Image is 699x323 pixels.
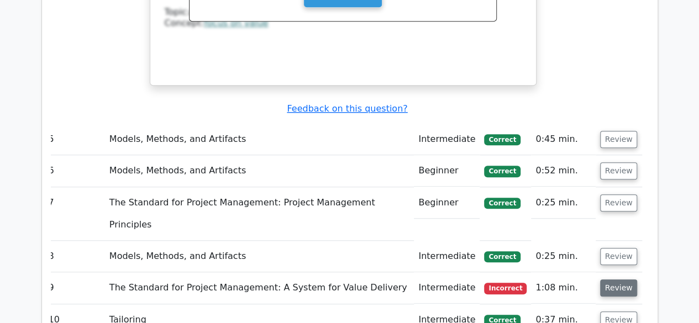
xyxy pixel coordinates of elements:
td: 5 [44,124,105,155]
td: Models, Methods, and Artifacts [105,155,414,187]
td: 8 [44,241,105,272]
span: Correct [484,134,520,145]
a: focus on value [204,18,269,28]
td: Models, Methods, and Artifacts [105,241,414,272]
span: Incorrect [484,283,527,294]
td: Beginner [414,187,480,219]
td: 0:45 min. [531,124,595,155]
td: The Standard for Project Management: A System for Value Delivery [105,272,414,304]
button: Review [600,162,638,179]
button: Review [600,131,638,148]
div: Topic: [165,7,522,18]
button: Review [600,279,638,296]
span: Correct [484,166,520,177]
td: 0:25 min. [531,187,595,219]
td: Intermediate [414,241,480,272]
td: 0:25 min. [531,241,595,272]
td: Models, Methods, and Artifacts [105,124,414,155]
a: Feedback on this question? [287,103,407,114]
td: 9 [44,272,105,304]
td: The Standard for Project Management: Project Management Principles [105,187,414,241]
td: 0:52 min. [531,155,595,187]
span: Correct [484,198,520,209]
td: Intermediate [414,124,480,155]
span: Correct [484,251,520,262]
div: Concept: [165,18,522,29]
td: 6 [44,155,105,187]
td: Intermediate [414,272,480,304]
td: 1:08 min. [531,272,595,304]
button: Review [600,248,638,265]
td: Beginner [414,155,480,187]
button: Review [600,194,638,211]
td: 7 [44,187,105,241]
